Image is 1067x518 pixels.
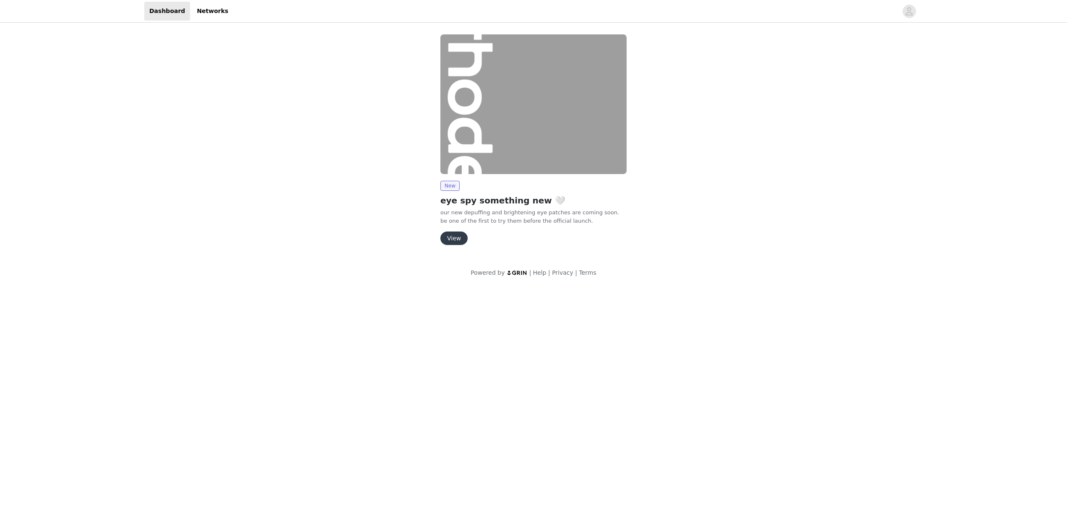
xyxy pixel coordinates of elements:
a: Privacy [552,269,573,276]
a: Terms [579,269,596,276]
a: View [440,235,468,242]
img: rhode skin [440,34,627,174]
span: | [529,269,531,276]
span: New [440,181,460,191]
h2: eye spy something new 🤍 [440,194,627,207]
a: Dashboard [144,2,190,21]
span: | [575,269,577,276]
div: avatar [905,5,913,18]
a: Help [533,269,547,276]
p: our new depuffing and brightening eye patches are coming soon. be one of the first to try them be... [440,208,627,225]
button: View [440,232,468,245]
img: logo [507,270,528,276]
span: | [548,269,550,276]
a: Networks [192,2,233,21]
span: Powered by [471,269,505,276]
